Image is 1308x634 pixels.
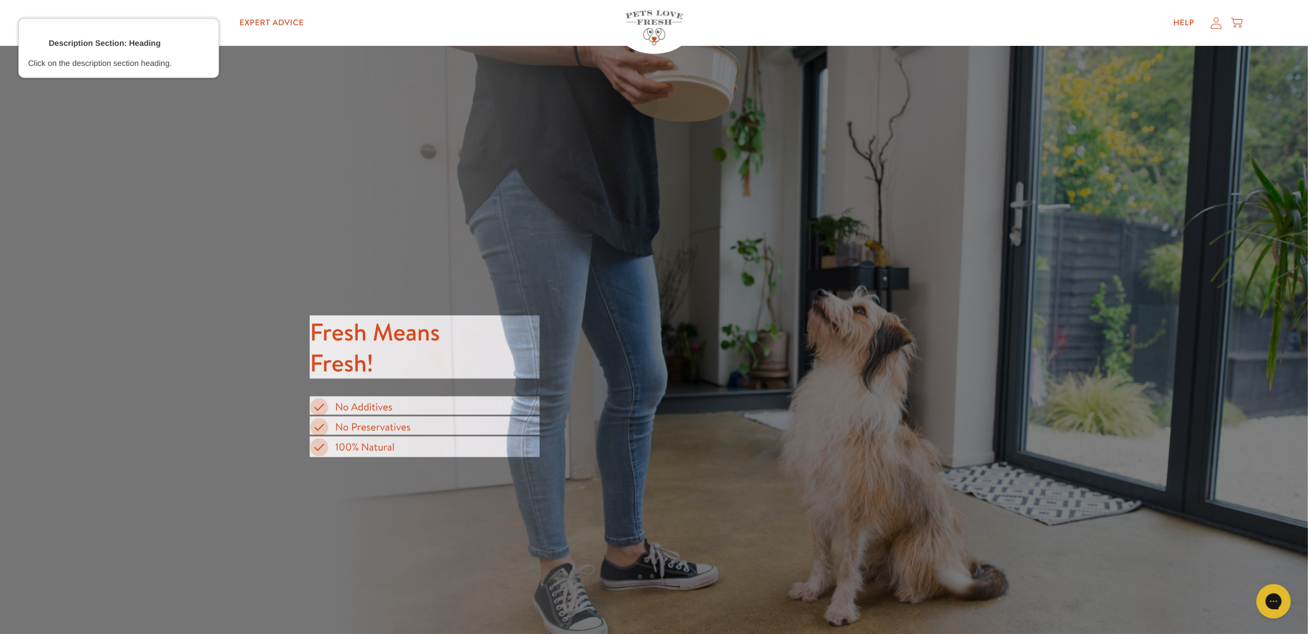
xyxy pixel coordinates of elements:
[1251,580,1297,623] iframe: Gorgias live chat messenger
[28,58,209,68] div: Click on the description section heading.
[171,11,225,34] a: Reviews
[310,417,540,437] li: No Preservatives
[28,35,40,51] div: <
[231,11,313,34] a: Expert Advice
[1164,11,1204,34] a: Help
[56,11,115,34] a: Shop All
[119,11,166,34] a: About
[310,437,540,457] li: 100% Natural
[626,10,683,45] img: Pets Love Fresh
[310,397,540,417] li: No Additives
[49,38,161,48] div: Description Section: Heading
[310,316,540,379] h2: Fresh Means Fresh!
